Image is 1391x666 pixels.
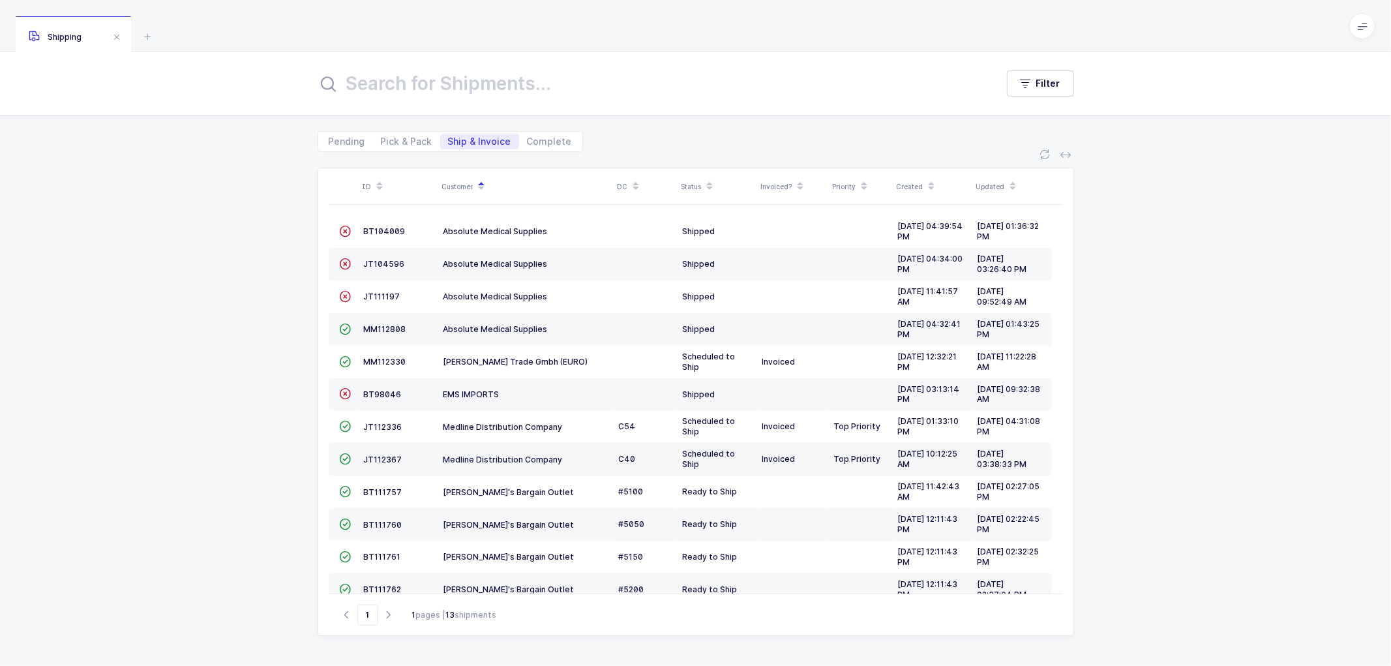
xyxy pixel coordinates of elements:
span: [PERSON_NAME]'s Bargain Outlet [443,487,575,497]
div: Invoiced [762,357,824,367]
span: #5050 [619,519,645,529]
span: BT111757 [364,487,402,497]
span: JT112367 [364,455,402,464]
span:  [340,421,351,431]
span: [PERSON_NAME]'s Bargain Outlet [443,584,575,594]
span: [DATE] 02:22:45 PM [978,514,1040,534]
span: Complete [527,137,572,146]
span: [PERSON_NAME]'s Bargain Outlet [443,520,575,530]
span: Absolute Medical Supplies [443,324,548,334]
span: #5100 [619,487,644,496]
span:  [340,487,351,496]
b: 13 [446,610,455,620]
span: [DATE] 04:34:00 PM [898,254,963,274]
span:  [340,292,351,301]
span: [DATE] 12:32:21 PM [898,352,957,372]
span: [DATE] 09:52:49 AM [978,286,1027,307]
span:  [340,226,351,236]
span: Scheduled to Ship [683,416,736,436]
span: BT111760 [364,520,402,530]
span:  [340,454,351,464]
span: #5150 [619,552,644,562]
span: Shipping [29,32,82,42]
span: MM112808 [364,324,406,334]
span: [DATE] 04:39:54 PM [898,221,963,241]
span: Scheduled to Ship [683,352,736,372]
div: Status [681,175,753,198]
button: Filter [1007,70,1074,97]
span: [DATE] 04:32:41 PM [898,319,961,339]
span:  [340,357,351,367]
span: [DATE] 01:33:10 PM [898,416,959,436]
span: MM112330 [364,357,406,367]
span: [DATE] 03:26:40 PM [978,254,1027,274]
span: [DATE] 03:13:14 PM [898,384,960,404]
span:  [340,389,351,399]
span: BT111762 [364,584,402,594]
span:  [340,552,351,562]
span: Shipped [683,259,715,269]
span: [PERSON_NAME]'s Bargain Outlet [443,552,575,562]
span: Ship & Invoice [448,137,511,146]
span: Shipped [683,324,715,334]
span: [DATE] 01:43:25 PM [978,319,1040,339]
span: C40 [619,454,636,464]
div: Customer [442,175,610,198]
span: [DATE] 11:42:43 AM [898,481,960,502]
span:  [340,519,351,529]
span: [DATE] 11:41:57 AM [898,286,959,307]
span: [DATE] 11:22:28 AM [978,352,1037,372]
span: #5200 [619,584,644,594]
span: Shipped [683,292,715,301]
span: Top Priority [834,454,881,464]
div: Invoiced [762,454,824,464]
span: JT112336 [364,422,402,432]
span: [DATE] 12:11:43 PM [898,547,958,567]
span: Pick & Pack [381,137,432,146]
span: C54 [619,421,636,431]
span: Medline Distribution Company [443,422,563,432]
div: Invoiced [762,421,824,432]
span: [DATE] 09:32:38 AM [978,384,1041,404]
span: Ready to Ship [683,552,738,562]
span: [PERSON_NAME] Trade Gmbh (EURO) [443,357,588,367]
span: BT104009 [364,226,406,236]
span: [DATE] 02:32:25 PM [978,547,1040,567]
span: Absolute Medical Supplies [443,226,548,236]
span: EMS IMPORTS [443,389,500,399]
span: Shipped [683,226,715,236]
span: JT104596 [364,259,405,269]
span: Shipped [683,389,715,399]
span: BT111761 [364,552,401,562]
span: Scheduled to Ship [683,449,736,469]
b: 1 [412,610,416,620]
span:  [340,324,351,334]
span: [DATE] 12:11:43 PM [898,514,958,534]
div: DC [618,175,674,198]
span:  [340,259,351,269]
span: Absolute Medical Supplies [443,292,548,301]
span: [DATE] 10:12:25 AM [898,449,958,469]
span: [DATE] 12:11:43 PM [898,579,958,599]
span: Filter [1036,77,1060,90]
div: Priority [833,175,889,198]
span: [DATE] 03:38:33 PM [978,449,1027,469]
span: Ready to Ship [683,487,738,496]
span: Go to [357,605,378,626]
input: Search for Shipments... [318,68,981,99]
span: Ready to Ship [683,584,738,594]
div: Created [897,175,968,198]
div: ID [363,175,434,198]
span: [DATE] 04:31:08 PM [978,416,1041,436]
span: Top Priority [834,421,881,431]
span: BT98046 [364,389,402,399]
div: Updated [976,175,1048,198]
span: Absolute Medical Supplies [443,259,548,269]
div: pages | shipments [412,609,497,621]
div: Invoiced? [761,175,825,198]
span: [DATE] 02:37:04 PM [978,579,1027,599]
span: Medline Distribution Company [443,455,563,464]
span: [DATE] 02:27:05 PM [978,481,1040,502]
span: JT111197 [364,292,400,301]
span: Pending [329,137,365,146]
